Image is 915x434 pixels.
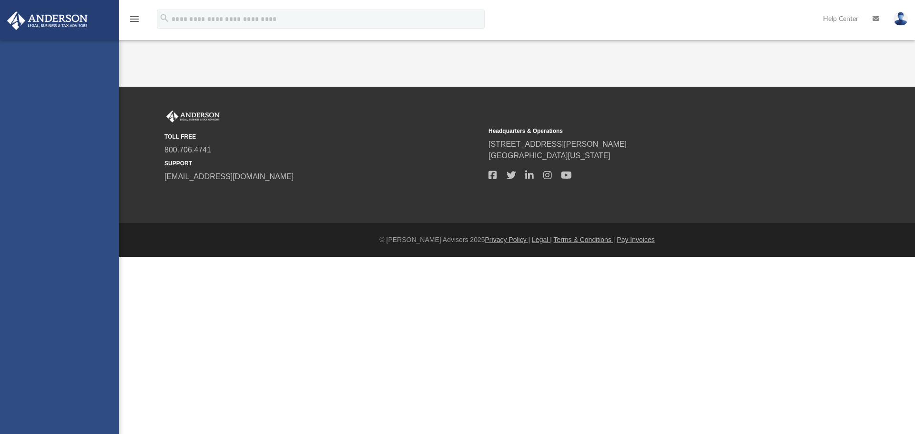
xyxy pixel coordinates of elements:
img: Anderson Advisors Platinum Portal [164,111,222,123]
a: [STREET_ADDRESS][PERSON_NAME] [488,140,627,148]
small: Headquarters & Operations [488,127,806,135]
img: User Pic [894,12,908,26]
small: SUPPORT [164,159,482,168]
a: [GEOGRAPHIC_DATA][US_STATE] [488,151,610,160]
img: Anderson Advisors Platinum Portal [4,11,91,30]
a: [EMAIL_ADDRESS][DOMAIN_NAME] [164,172,294,181]
i: search [159,13,170,23]
div: © [PERSON_NAME] Advisors 2025 [119,235,915,245]
a: menu [129,18,140,25]
a: 800.706.4741 [164,146,211,154]
small: TOLL FREE [164,132,482,141]
a: Terms & Conditions | [554,236,615,243]
i: menu [129,13,140,25]
a: Privacy Policy | [485,236,530,243]
a: Pay Invoices [617,236,654,243]
a: Legal | [532,236,552,243]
